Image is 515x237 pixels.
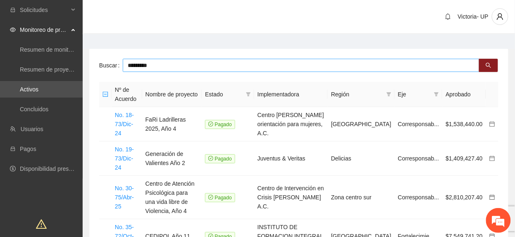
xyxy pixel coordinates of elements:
textarea: Escriba su mensaje y pulse “Intro” [4,153,157,182]
a: Pagos [20,146,36,152]
td: Juventus & Veritas [254,141,328,176]
span: check-circle [208,122,213,127]
td: Generación de Valientes Año 2 [142,141,202,176]
span: filter [385,88,393,101]
span: calendar [489,156,495,161]
td: $2,810,207.40 [442,176,486,219]
span: filter [432,88,441,101]
td: $1,409,427.40 [442,141,486,176]
div: Minimizar ventana de chat en vivo [136,4,155,24]
td: FaRi Ladrilleras 2025, Año 4 [142,107,202,141]
span: check-circle [208,195,213,200]
span: Victoria- UP [458,13,489,20]
td: $1,538,440.00 [442,107,486,141]
span: search [486,62,491,69]
button: user [492,8,508,25]
th: Nº de Acuerdo [112,82,142,107]
span: check-circle [208,156,213,161]
button: bell [441,10,455,23]
td: Zona centro sur [328,176,395,219]
span: Estado [205,90,243,99]
span: Región [331,90,383,99]
a: Disponibilidad presupuestal [20,165,91,172]
td: Delicias [328,141,395,176]
span: Corresponsab... [398,155,439,162]
span: filter [246,92,251,97]
span: eye [10,27,16,33]
span: Pagado [205,154,235,163]
a: No. 30-75/Abr-25 [115,185,134,210]
a: No. 18-73/Dic-24 [115,112,134,136]
td: Centro de Intervención en Crisis [PERSON_NAME] A.C. [254,176,328,219]
th: Implementadora [254,82,328,107]
span: Estamos en línea. [48,74,114,158]
span: bell [442,13,454,20]
a: calendar [489,155,495,162]
span: Corresponsab... [398,194,439,201]
a: calendar [489,194,495,201]
a: calendar [489,121,495,127]
button: search [479,59,498,72]
a: No. 19-73/Dic-24 [115,146,134,171]
span: Pagado [205,120,235,129]
th: Aprobado [442,82,486,107]
span: inbox [10,7,16,13]
span: Eje [398,90,431,99]
th: Nombre de proyecto [142,82,202,107]
span: minus-square [103,91,108,97]
a: Resumen de monitoreo [20,46,80,53]
span: user [492,13,508,20]
label: Buscar [99,59,123,72]
span: warning [36,219,47,230]
td: Centro de Atención Psicológica para una vida libre de Violencia, Año 4 [142,176,202,219]
span: Solicitudes [20,2,69,18]
span: Pagado [205,193,235,202]
td: [GEOGRAPHIC_DATA] [328,107,395,141]
a: Activos [20,86,38,93]
a: Usuarios [21,126,43,132]
span: calendar [489,194,495,200]
span: Corresponsab... [398,121,439,127]
div: Chatee con nosotros ahora [43,42,139,53]
span: filter [386,92,391,97]
span: filter [434,92,439,97]
span: filter [244,88,253,101]
td: Centro [PERSON_NAME] orientación para mujeres, A.C. [254,107,328,141]
span: Monitoreo de proyectos [20,22,69,38]
a: Resumen de proyectos aprobados [20,66,108,73]
a: Concluidos [20,106,48,113]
